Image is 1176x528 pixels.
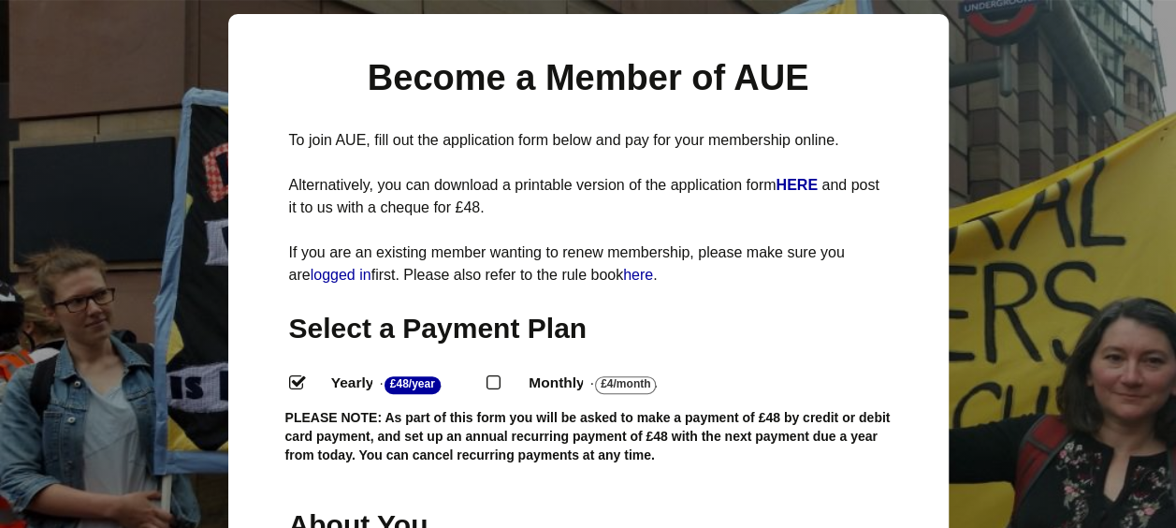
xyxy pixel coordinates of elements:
[623,267,653,283] a: here
[512,370,703,397] label: Monthly - .
[289,129,888,152] p: To join AUE, fill out the application form below and pay for your membership online.
[289,55,888,101] h1: Become a Member of AUE
[776,177,817,193] strong: HERE
[314,370,487,397] label: Yearly - .
[289,242,888,286] p: If you are an existing member wanting to renew membership, please make sure you are first. Please...
[776,177,821,193] a: HERE
[289,313,588,344] span: Select a Payment Plan
[311,267,371,283] a: logged in
[385,376,441,394] strong: £48/Year
[595,376,656,394] strong: £4/Month
[289,174,888,219] p: Alternatively, you can download a printable version of the application form and post it to us wit...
